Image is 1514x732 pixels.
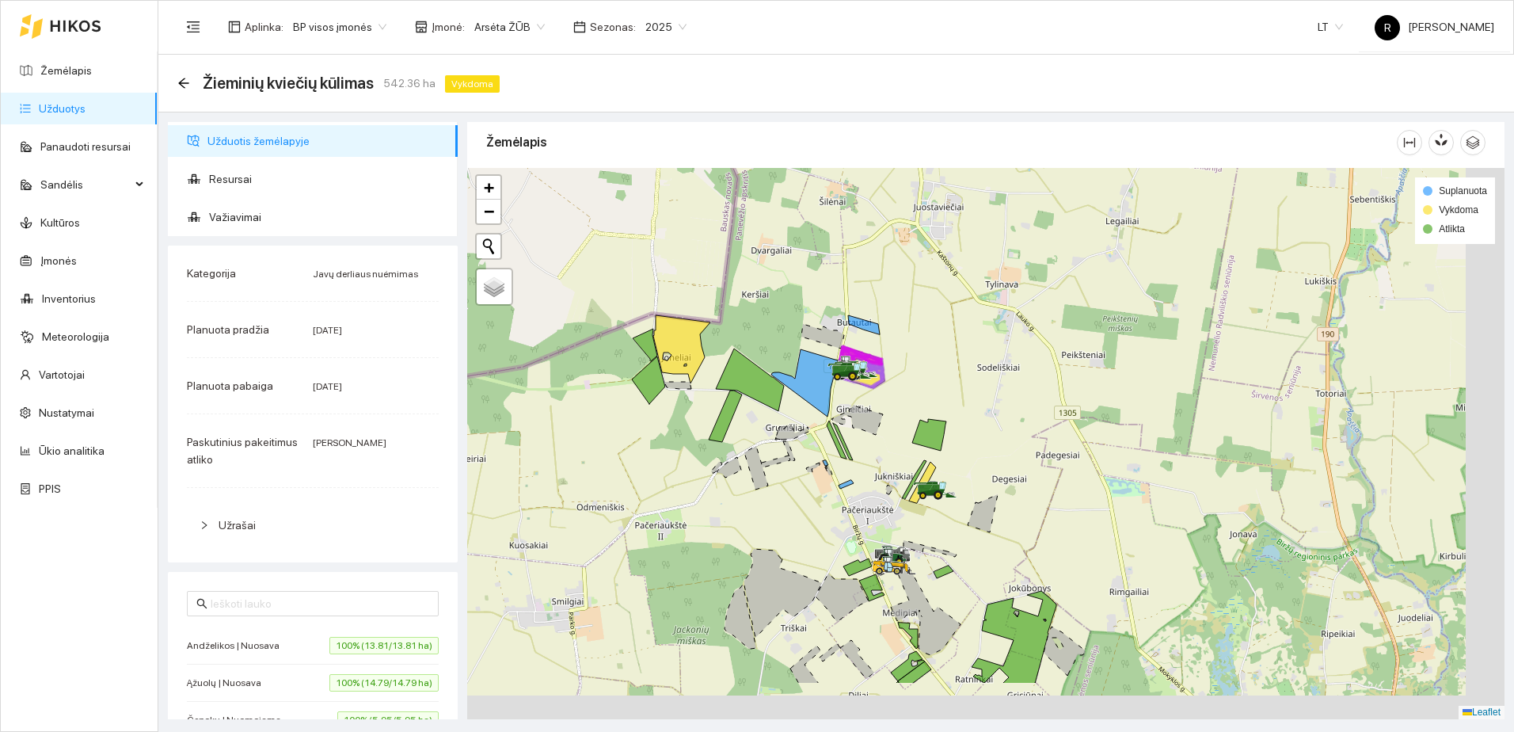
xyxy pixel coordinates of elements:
[187,323,269,336] span: Planuota pradžia
[228,21,241,33] span: layout
[40,169,131,200] span: Sandėlis
[177,77,190,90] div: Atgal
[1318,15,1343,39] span: LT
[40,254,77,267] a: Įmonės
[219,519,256,532] span: Užrašai
[39,482,61,495] a: PPIS
[313,269,418,280] span: Javų derliaus nuėmimas
[1439,185,1487,196] span: Suplanuota
[1439,204,1478,215] span: Vykdoma
[187,712,289,728] span: Čepokų | Nuomojama
[486,120,1397,165] div: Žemėlapis
[1375,21,1494,33] span: [PERSON_NAME]
[329,674,439,692] span: 100% (14.79/14.79 ha)
[245,18,283,36] span: Aplinka :
[1398,136,1421,149] span: column-width
[573,21,586,33] span: calendar
[39,102,86,115] a: Užduotys
[209,163,445,195] span: Resursai
[645,15,687,39] span: 2025
[39,444,105,457] a: Ūkio analitika
[177,77,190,90] span: arrow-left
[1384,15,1391,40] span: R
[40,140,131,153] a: Panaudoti resursai
[42,292,96,305] a: Inventorius
[177,11,209,43] button: menu-fold
[432,18,465,36] span: Įmonė :
[484,201,494,221] span: −
[187,507,439,543] div: Užrašai
[313,381,342,392] span: [DATE]
[484,177,494,197] span: +
[1397,130,1422,155] button: column-width
[313,325,342,336] span: [DATE]
[383,74,436,92] span: 542.36 ha
[477,269,512,304] a: Layers
[1439,223,1465,234] span: Atlikta
[186,20,200,34] span: menu-fold
[187,379,273,392] span: Planuota pabaiga
[187,675,269,691] span: Ąžuolų | Nuosava
[40,216,80,229] a: Kultūros
[474,15,545,39] span: Arsėta ŽŪB
[329,637,439,654] span: 100% (13.81/13.81 ha)
[590,18,636,36] span: Sezonas :
[207,125,445,157] span: Užduotis žemėlapyje
[203,71,374,96] span: Žieminių kviečių kūlimas
[477,200,500,223] a: Zoom out
[1463,707,1501,718] a: Leaflet
[196,598,207,609] span: search
[337,711,439,729] span: 100% (5.95/5.95 ha)
[39,406,94,419] a: Nustatymai
[39,368,85,381] a: Vartotojai
[477,234,500,258] button: Initiate a new search
[415,21,428,33] span: shop
[293,15,386,39] span: BP visos įmonės
[445,75,500,93] span: Vykdoma
[187,638,287,654] span: Andželikos | Nuosava
[187,267,236,280] span: Kategorija
[40,64,92,77] a: Žemėlapis
[477,176,500,200] a: Zoom in
[42,330,109,343] a: Meteorologija
[209,201,445,233] span: Važiavimai
[187,436,298,466] span: Paskutinius pakeitimus atliko
[200,520,209,530] span: right
[211,595,429,612] input: Ieškoti lauko
[313,437,386,448] span: [PERSON_NAME]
